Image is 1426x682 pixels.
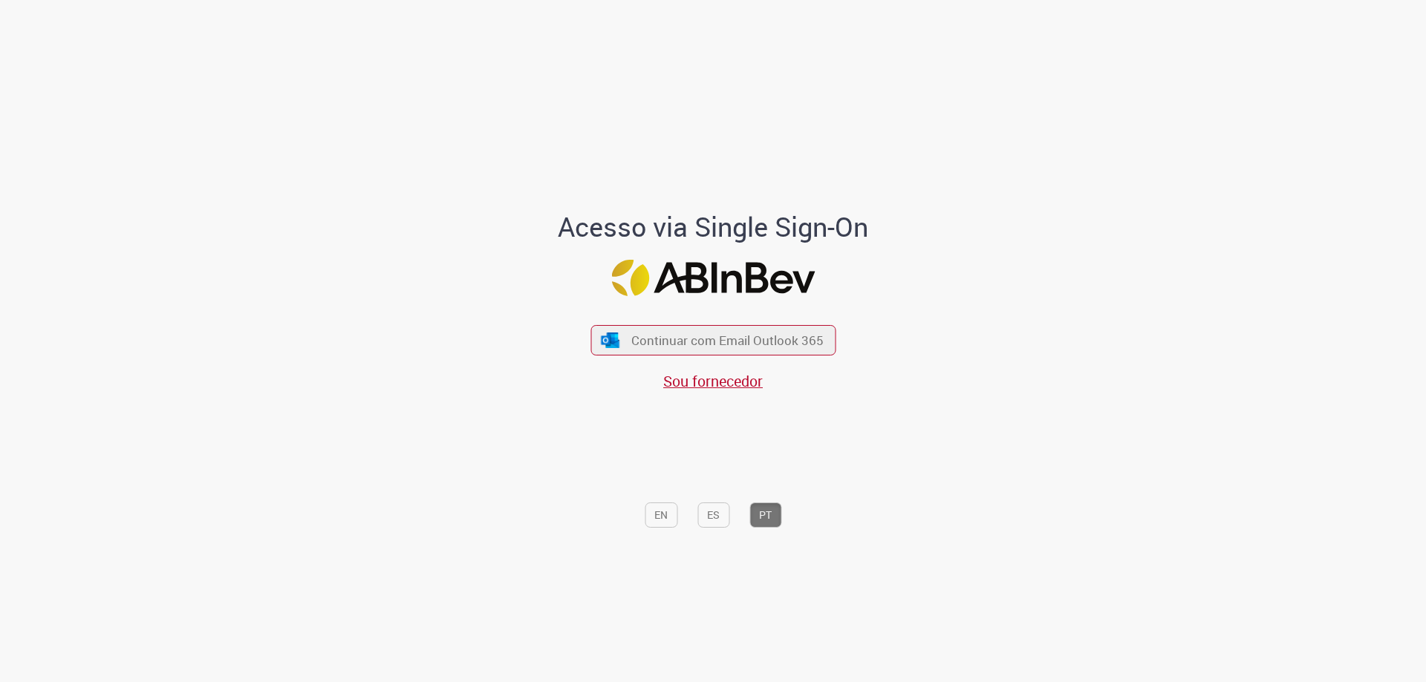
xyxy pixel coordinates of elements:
img: Logo ABInBev [611,260,815,296]
button: ícone Azure/Microsoft 360 Continuar com Email Outlook 365 [590,325,836,355]
h1: Acesso via Single Sign-On [507,212,919,242]
button: PT [749,502,781,528]
button: ES [697,502,729,528]
a: Sou fornecedor [663,371,763,391]
button: EN [645,502,677,528]
img: ícone Azure/Microsoft 360 [600,332,621,348]
span: Continuar com Email Outlook 365 [631,332,824,349]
